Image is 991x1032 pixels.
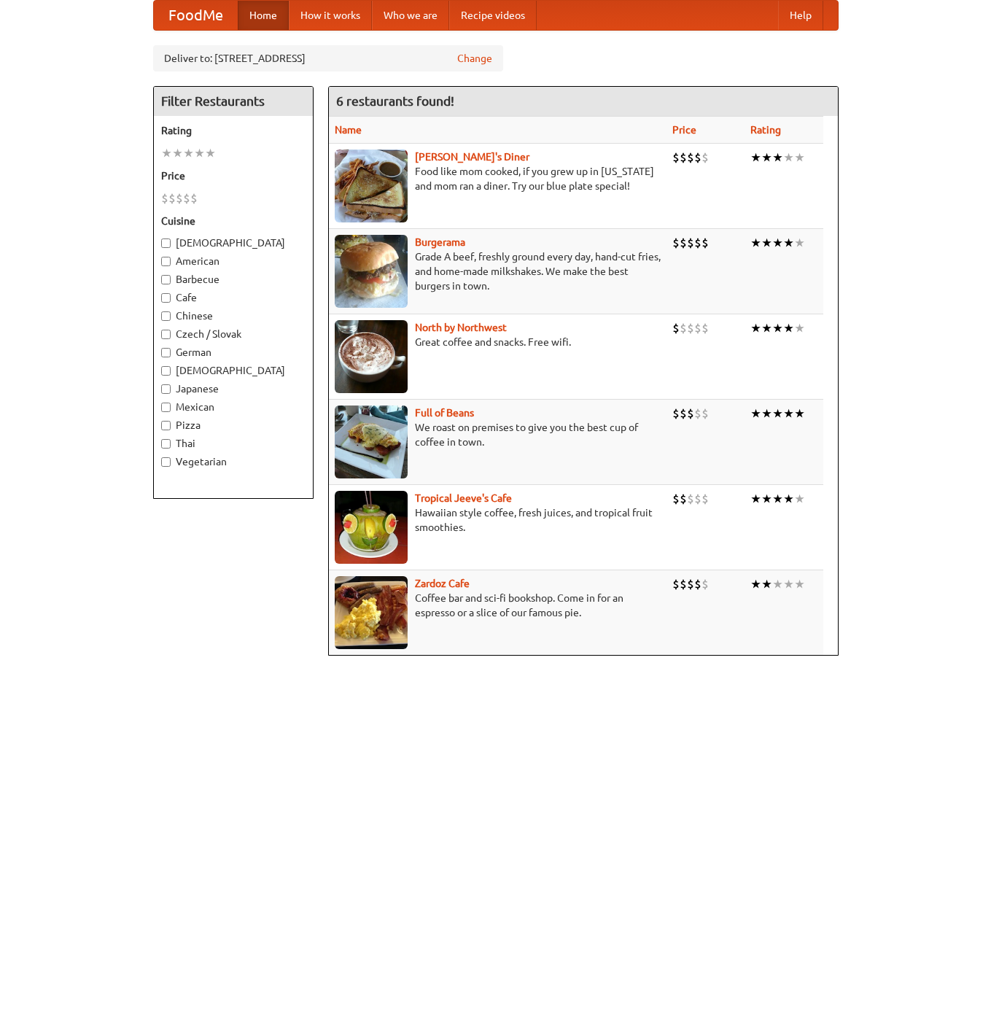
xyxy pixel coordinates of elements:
[750,576,761,592] li: ★
[750,235,761,251] li: ★
[772,235,783,251] li: ★
[761,406,772,422] li: ★
[161,275,171,284] input: Barbecue
[335,124,362,136] a: Name
[161,311,171,321] input: Chinese
[161,330,171,339] input: Czech / Slovak
[153,45,503,71] div: Deliver to: [STREET_ADDRESS]
[161,238,171,248] input: [DEMOGRAPHIC_DATA]
[694,576,702,592] li: $
[794,150,805,166] li: ★
[183,190,190,206] li: $
[415,407,474,419] a: Full of Beans
[761,491,772,507] li: ★
[687,235,694,251] li: $
[778,1,823,30] a: Help
[161,384,171,394] input: Japanese
[161,272,306,287] label: Barbecue
[335,335,661,349] p: Great coffee and snacks. Free wifi.
[415,236,465,248] a: Burgerama
[772,406,783,422] li: ★
[772,576,783,592] li: ★
[172,145,183,161] li: ★
[702,576,709,592] li: $
[680,150,687,166] li: $
[794,235,805,251] li: ★
[335,591,661,620] p: Coffee bar and sci-fi bookshop. Come in for an espresso or a slice of our famous pie.
[794,491,805,507] li: ★
[750,124,781,136] a: Rating
[335,491,408,564] img: jeeves.jpg
[680,406,687,422] li: $
[750,491,761,507] li: ★
[161,366,171,376] input: [DEMOGRAPHIC_DATA]
[772,150,783,166] li: ★
[335,576,408,649] img: zardoz.jpg
[694,491,702,507] li: $
[335,420,661,449] p: We roast on premises to give you the best cup of coffee in town.
[154,87,313,116] h4: Filter Restaurants
[672,491,680,507] li: $
[161,348,171,357] input: German
[761,235,772,251] li: ★
[750,150,761,166] li: ★
[336,94,454,108] ng-pluralize: 6 restaurants found!
[783,491,794,507] li: ★
[335,150,408,222] img: sallys.jpg
[687,320,694,336] li: $
[761,150,772,166] li: ★
[335,320,408,393] img: north.jpg
[761,320,772,336] li: ★
[783,320,794,336] li: ★
[783,576,794,592] li: ★
[161,168,306,183] h5: Price
[672,576,680,592] li: $
[687,406,694,422] li: $
[772,491,783,507] li: ★
[161,400,306,414] label: Mexican
[750,320,761,336] li: ★
[335,164,661,193] p: Food like mom cooked, if you grew up in [US_STATE] and mom ran a diner. Try our blue plate special!
[794,406,805,422] li: ★
[161,454,306,469] label: Vegetarian
[672,150,680,166] li: $
[415,322,507,333] a: North by Northwest
[161,363,306,378] label: [DEMOGRAPHIC_DATA]
[794,320,805,336] li: ★
[161,236,306,250] label: [DEMOGRAPHIC_DATA]
[694,150,702,166] li: $
[372,1,449,30] a: Who we are
[161,439,171,449] input: Thai
[194,145,205,161] li: ★
[687,576,694,592] li: $
[672,320,680,336] li: $
[161,309,306,323] label: Chinese
[702,491,709,507] li: $
[680,320,687,336] li: $
[415,151,529,163] b: [PERSON_NAME]'s Diner
[702,150,709,166] li: $
[680,491,687,507] li: $
[750,406,761,422] li: ★
[680,576,687,592] li: $
[702,235,709,251] li: $
[176,190,183,206] li: $
[161,293,171,303] input: Cafe
[190,190,198,206] li: $
[161,457,171,467] input: Vegetarian
[702,406,709,422] li: $
[694,235,702,251] li: $
[680,235,687,251] li: $
[161,345,306,360] label: German
[415,578,470,589] a: Zardoz Cafe
[335,249,661,293] p: Grade A beef, freshly ground every day, hand-cut fries, and home-made milkshakes. We make the bes...
[794,576,805,592] li: ★
[161,418,306,432] label: Pizza
[702,320,709,336] li: $
[783,150,794,166] li: ★
[415,492,512,504] a: Tropical Jeeve's Cafe
[161,381,306,396] label: Japanese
